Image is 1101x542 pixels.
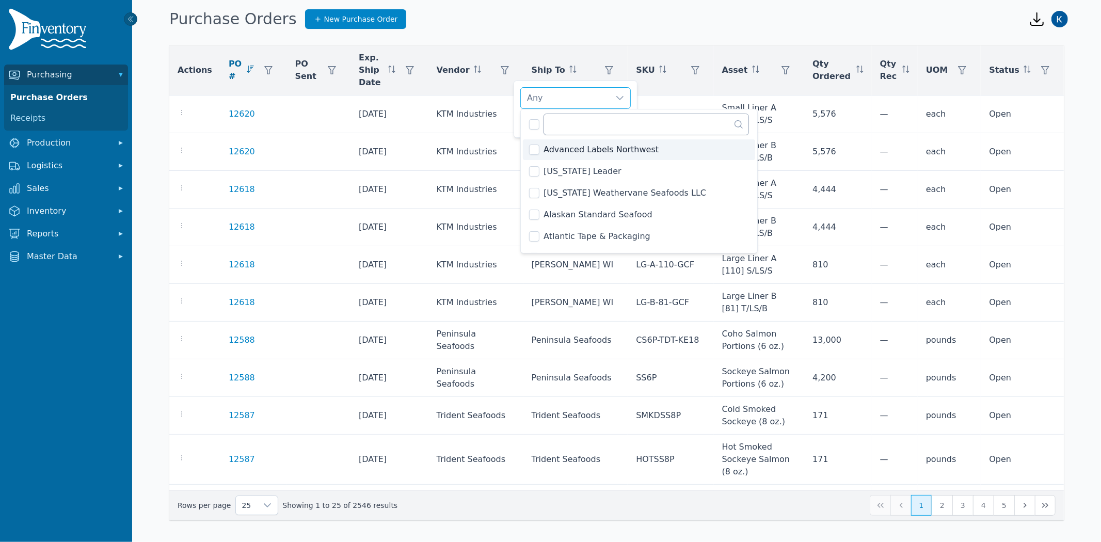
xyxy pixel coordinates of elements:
img: Kathleen Gray [1051,11,1068,27]
td: Open [981,485,1064,522]
span: Purchasing [27,69,109,81]
td: Open [981,397,1064,435]
button: Page 2 [932,495,952,516]
span: Asset [722,64,748,76]
td: 171 [804,397,872,435]
td: Open [981,322,1064,359]
td: Trident Seafoods [428,435,523,485]
span: Logistics [27,160,109,172]
td: — [872,246,918,284]
td: Large Liner B [81] T/LS/B [714,284,805,322]
span: Rows per page [236,496,258,515]
td: Open [981,95,1064,133]
li: Advanced Labels Northwest [523,139,755,160]
button: Page 5 [994,495,1014,516]
td: [DATE] [350,95,428,133]
td: 4,050 [804,485,872,522]
td: [DATE] [350,485,428,522]
td: LG-A-110-GCF [628,246,713,284]
span: Sales [27,182,109,195]
td: SMKDSS8P [628,397,713,435]
td: Open [981,284,1064,322]
a: 12587 [229,453,255,466]
td: — [872,209,918,246]
td: [DATE] [350,359,428,397]
td: Small Liner A [164] S/LS/S [714,95,805,133]
td: Open [981,246,1064,284]
span: Ship To [532,64,565,76]
button: Page 3 [952,495,973,516]
td: each [918,284,981,322]
td: Small Liner B [101] T/LS/B [714,209,805,246]
td: Peninsula Seafoods [523,322,628,359]
span: Qty Ordered [812,58,852,83]
td: — [872,397,918,435]
td: — [872,359,918,397]
td: Peninsula Seafoods [523,359,628,397]
a: Receipts [6,108,126,129]
span: Barentz [GEOGRAPHIC_DATA] [544,252,665,264]
td: — [872,95,918,133]
a: 12618 [229,183,255,196]
td: Sockeye Salmon Portions (6 oz.) [714,359,805,397]
td: 810 [804,246,872,284]
button: Next Page [1014,495,1035,516]
span: Master Data [27,250,109,263]
button: Sales [4,178,128,199]
span: [US_STATE] Weathervane Seafoods LLC [544,187,706,199]
td: Small Liner A [164] S/LS/S [714,171,805,209]
li: Alaskan Standard Seafood [523,204,755,225]
a: 12618 [229,221,255,233]
td: 4,200 [804,359,872,397]
span: Status [989,64,1019,76]
td: pounds [918,359,981,397]
li: Barentz North America [523,248,755,268]
span: PO # [229,58,243,83]
td: [DATE] [350,246,428,284]
li: Atlantic Tape & Packaging [523,226,755,247]
span: Inventory [27,205,109,217]
td: [DATE] [350,171,428,209]
td: — [872,133,918,171]
td: [DATE] [350,322,428,359]
button: Inventory [4,201,128,221]
span: UOM [926,64,948,76]
span: Reports [27,228,109,240]
td: Coho Salmon Portions (6 oz.) [714,322,805,359]
td: [DATE] [350,397,428,435]
td: Peninsula Seafoods [428,322,523,359]
td: [PERSON_NAME] (6 oz.) [714,485,805,522]
button: Purchasing [4,65,128,85]
li: Alaska Leader [523,161,755,182]
td: Open [981,359,1064,397]
button: Page 4 [973,495,994,516]
td: — [872,485,918,522]
button: Last Page [1035,495,1056,516]
td: 4,444 [804,171,872,209]
td: pounds [918,322,981,359]
td: 5,576 [804,95,872,133]
td: pounds [918,435,981,485]
td: SM-A-164-GCF [628,95,713,133]
td: Trident Seafoods [428,397,523,435]
td: 171 [804,435,872,485]
td: KTM Industries [428,246,523,284]
span: Actions [178,64,212,76]
td: Trident Seafoods [523,397,628,435]
td: — [872,435,918,485]
a: 12618 [229,259,255,271]
td: [PERSON_NAME] WI [523,284,628,322]
td: 810 [804,284,872,322]
a: 12588 [229,372,255,384]
span: Production [27,137,109,149]
td: KTM Industries [428,95,523,133]
td: Cold Smoked Sockeye (8 oz.) [714,397,805,435]
td: POLCK6CP [628,485,713,522]
button: Page 1 [911,495,932,516]
span: PO Sent [295,58,318,83]
td: SS6P [628,359,713,397]
td: Trident Seafoods [523,485,628,522]
a: Purchase Orders [6,87,126,108]
div: Any [521,88,610,108]
span: Atlantic Tape & Packaging [544,230,650,243]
